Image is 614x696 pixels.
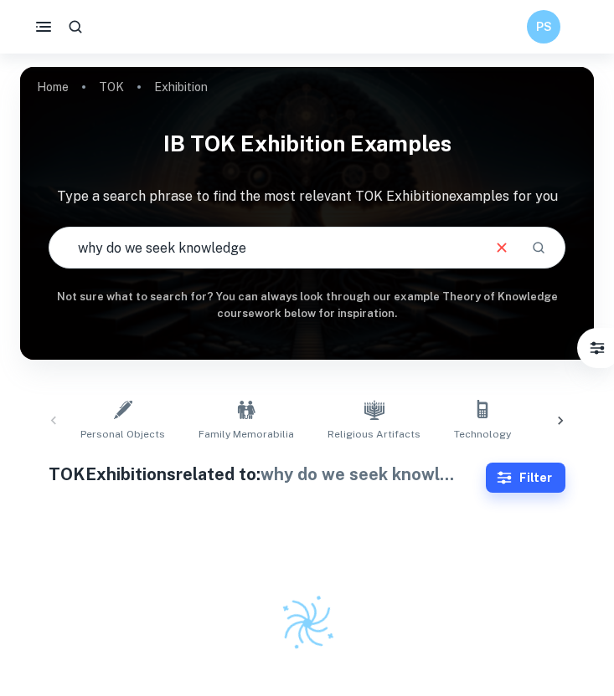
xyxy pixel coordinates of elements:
h1: TOK Exhibitions related to: [49,462,486,487]
input: E.g. present and past knowledge, religious objects, Rubik's Cube... [49,224,479,271]
p: Type a search phrase to find the most relevant TOK Exhibition examples for you [20,187,594,207]
button: Filter [486,463,565,493]
button: PS [527,10,560,43]
span: Religious Artifacts [328,427,421,442]
h1: IB TOK Exhibition examples [20,120,594,166]
button: Filter [580,331,614,365]
h6: PS [534,18,554,36]
span: Family Memorabilia [199,427,294,442]
a: Home [37,75,69,99]
p: Exhibition [154,78,208,96]
a: TOK [99,75,124,99]
span: why do we seek knowl ... [261,464,454,484]
button: Clear [486,232,518,264]
span: Personal Objects [80,427,165,442]
h6: Not sure what to search for? You can always look through our example Theory of Knowledge coursewo... [20,289,594,323]
button: Search [524,233,553,262]
span: Technology [454,427,511,442]
img: Clastify logo [271,586,344,660]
